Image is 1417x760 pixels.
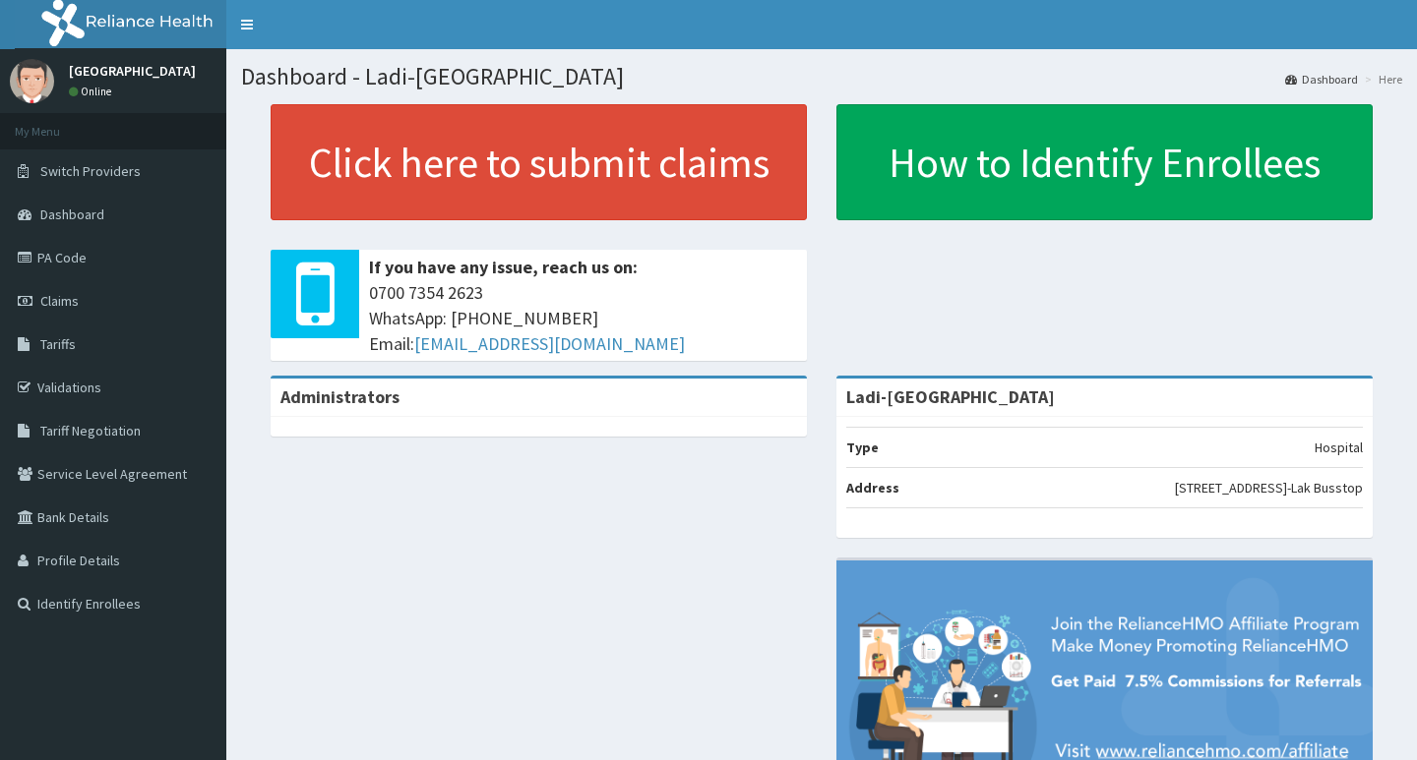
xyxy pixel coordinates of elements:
[369,280,797,356] span: 0700 7354 2623 WhatsApp: [PHONE_NUMBER] Email:
[414,332,685,355] a: [EMAIL_ADDRESS][DOMAIN_NAME]
[40,422,141,439] span: Tariff Negotiation
[40,205,104,223] span: Dashboard
[10,59,54,103] img: User Image
[69,64,196,78] p: [GEOGRAPHIC_DATA]
[1360,71,1402,88] li: Here
[1175,478,1363,497] p: [STREET_ADDRESS]-Lak Busstop
[1315,438,1363,457] p: Hospital
[846,385,1055,408] strong: Ladi-[GEOGRAPHIC_DATA]
[836,104,1373,220] a: How to Identify Enrollees
[846,479,899,497] b: Address
[69,85,116,98] a: Online
[1285,71,1358,88] a: Dashboard
[40,292,79,310] span: Claims
[280,385,400,408] b: Administrators
[40,162,141,180] span: Switch Providers
[241,64,1402,89] h1: Dashboard - Ladi-[GEOGRAPHIC_DATA]
[40,335,76,353] span: Tariffs
[369,256,638,278] b: If you have any issue, reach us on:
[271,104,807,220] a: Click here to submit claims
[846,438,879,456] b: Type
